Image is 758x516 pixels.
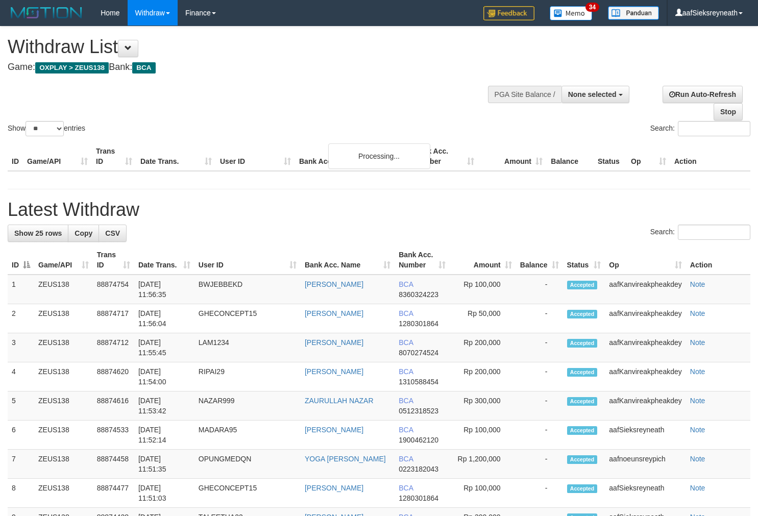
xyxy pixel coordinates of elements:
td: - [516,450,563,479]
td: aafKanvireakpheakdey [605,275,686,304]
a: [PERSON_NAME] [305,338,363,347]
span: BCA [399,338,413,347]
th: Trans ID: activate to sort column ascending [93,245,134,275]
td: - [516,362,563,391]
td: 7 [8,450,34,479]
span: BCA [399,484,413,492]
th: Date Trans.: activate to sort column ascending [134,245,194,275]
td: aafKanvireakpheakdey [605,391,686,421]
div: PGA Site Balance / [488,86,561,103]
th: Balance [547,142,594,171]
span: Accepted [567,426,598,435]
span: None selected [568,90,617,99]
td: ZEUS138 [34,450,93,479]
span: CSV [105,229,120,237]
td: Rp 100,000 [450,275,516,304]
a: [PERSON_NAME] [305,309,363,317]
span: Copy 8360324223 to clipboard [399,290,438,299]
th: Trans ID [92,142,136,171]
span: Accepted [567,397,598,406]
th: Action [686,245,750,275]
td: ZEUS138 [34,304,93,333]
a: Show 25 rows [8,225,68,242]
td: Rp 200,000 [450,333,516,362]
h1: Withdraw List [8,37,495,57]
img: MOTION_logo.png [8,5,85,20]
td: aafKanvireakpheakdey [605,362,686,391]
span: Accepted [567,281,598,289]
td: RIPAI29 [194,362,301,391]
td: 5 [8,391,34,421]
td: ZEUS138 [34,333,93,362]
a: Note [690,309,705,317]
div: Processing... [328,143,430,169]
td: Rp 200,000 [450,362,516,391]
span: BCA [399,455,413,463]
th: Op [627,142,670,171]
span: Copy 1280301864 to clipboard [399,494,438,502]
a: Copy [68,225,99,242]
span: Accepted [567,339,598,348]
span: OXPLAY > ZEUS138 [35,62,109,73]
span: Accepted [567,484,598,493]
td: aafKanvireakpheakdey [605,304,686,333]
td: 88874533 [93,421,134,450]
th: ID [8,142,23,171]
td: ZEUS138 [34,391,93,421]
span: Copy 1310588454 to clipboard [399,378,438,386]
a: [PERSON_NAME] [305,426,363,434]
td: - [516,479,563,508]
a: Run Auto-Refresh [663,86,743,103]
span: Accepted [567,455,598,464]
label: Search: [650,121,750,136]
a: ZAURULLAH NAZAR [305,397,374,405]
button: None selected [561,86,629,103]
span: Copy 0512318523 to clipboard [399,407,438,415]
td: - [516,304,563,333]
td: NAZAR999 [194,391,301,421]
td: MADARA95 [194,421,301,450]
span: Copy 0223182043 to clipboard [399,465,438,473]
td: 4 [8,362,34,391]
span: BCA [399,280,413,288]
span: BCA [399,367,413,376]
td: Rp 50,000 [450,304,516,333]
h4: Game: Bank: [8,62,495,72]
th: Status: activate to sort column ascending [563,245,605,275]
td: 88874458 [93,450,134,479]
td: 1 [8,275,34,304]
td: 8 [8,479,34,508]
label: Show entries [8,121,85,136]
span: Copy 8070274524 to clipboard [399,349,438,357]
a: Note [690,455,705,463]
img: panduan.png [608,6,659,20]
td: [DATE] 11:51:03 [134,479,194,508]
td: aafSieksreyneath [605,479,686,508]
td: 6 [8,421,34,450]
td: Rp 1,200,000 [450,450,516,479]
td: [DATE] 11:55:45 [134,333,194,362]
input: Search: [678,121,750,136]
td: ZEUS138 [34,479,93,508]
th: Action [670,142,750,171]
td: - [516,275,563,304]
a: Stop [714,103,743,120]
span: Accepted [567,310,598,318]
span: BCA [399,309,413,317]
td: ZEUS138 [34,275,93,304]
span: Show 25 rows [14,229,62,237]
td: [DATE] 11:56:04 [134,304,194,333]
td: Rp 300,000 [450,391,516,421]
img: Feedback.jpg [483,6,534,20]
td: GHECONCEPT15 [194,479,301,508]
td: 88874712 [93,333,134,362]
span: Copy 1900462120 to clipboard [399,436,438,444]
td: BWJEBBEKD [194,275,301,304]
td: ZEUS138 [34,362,93,391]
td: OPUNGMEDQN [194,450,301,479]
td: 88874754 [93,275,134,304]
input: Search: [678,225,750,240]
td: aafSieksreyneath [605,421,686,450]
th: Amount: activate to sort column ascending [450,245,516,275]
img: Button%20Memo.svg [550,6,593,20]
